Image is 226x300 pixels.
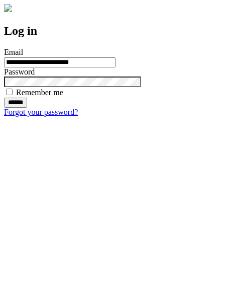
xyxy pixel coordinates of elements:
[4,67,35,76] label: Password
[4,4,12,12] img: logo-4e3dc11c47720685a147b03b5a06dd966a58ff35d612b21f08c02c0306f2b779.png
[4,48,23,56] label: Email
[4,108,78,116] a: Forgot your password?
[4,24,222,38] h2: Log in
[16,88,63,97] label: Remember me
